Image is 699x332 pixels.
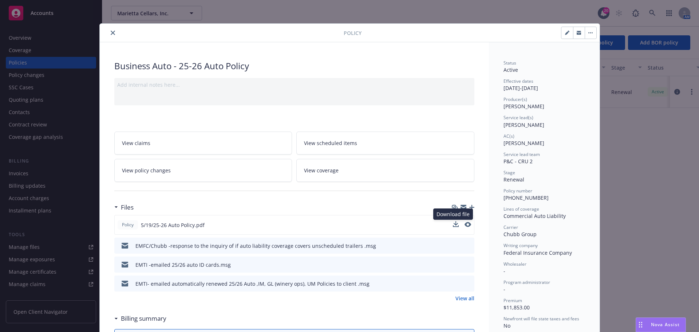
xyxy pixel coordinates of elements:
[503,297,522,304] span: Premium
[455,294,474,302] a: View all
[503,267,505,274] span: -
[304,167,339,174] span: View coverage
[636,318,645,332] div: Drag to move
[503,66,518,73] span: Active
[141,221,205,229] span: 5/19/25-26 Auto Policy.pdf
[503,316,579,322] span: Newfront will file state taxes and fees
[465,261,471,269] button: preview file
[121,222,135,228] span: Policy
[453,261,459,269] button: download file
[114,159,292,182] a: View policy changes
[503,60,516,66] span: Status
[465,242,471,250] button: preview file
[503,224,518,230] span: Carrier
[503,261,526,267] span: Wholesaler
[503,114,533,121] span: Service lead(s)
[465,280,471,288] button: preview file
[503,121,544,128] span: [PERSON_NAME]
[503,279,550,285] span: Program administrator
[465,222,471,227] button: preview file
[114,60,474,72] div: Business Auto - 25-26 Auto Policy
[114,132,292,155] a: View claims
[433,208,473,220] div: Download file
[108,28,117,37] button: close
[114,203,134,212] div: Files
[453,221,459,229] button: download file
[114,314,166,323] div: Billing summary
[296,159,474,182] a: View coverage
[453,280,459,288] button: download file
[503,322,510,329] span: No
[135,261,231,269] div: EMTI -emailed 25/26 auto ID cards.msg
[503,78,585,92] div: [DATE] - [DATE]
[344,29,362,37] span: Policy
[453,221,459,227] button: download file
[503,286,505,293] span: -
[121,314,166,323] h3: Billing summary
[135,280,370,288] div: EMTI- emailed automatically renewed 25/26 Auto ,IM, GL (winery ops), UM Policies to client .msg
[503,78,533,84] span: Effective dates
[503,304,530,311] span: $11,853.00
[503,158,533,165] span: P&C - CRU 2
[503,231,537,238] span: Chubb Group
[503,249,572,256] span: Federal Insurance Company
[651,321,680,328] span: Nova Assist
[122,167,171,174] span: View policy changes
[503,103,544,110] span: [PERSON_NAME]
[465,221,471,229] button: preview file
[135,242,376,250] div: EMFC/Chubb -response to the inquiry of if auto liability coverage covers unscheduled trailers .msg
[453,242,459,250] button: download file
[503,212,566,219] span: Commercial Auto Liability
[503,242,538,249] span: Writing company
[636,317,686,332] button: Nova Assist
[503,176,524,183] span: Renewal
[122,139,150,147] span: View claims
[117,81,471,89] div: Add internal notes here...
[503,96,527,102] span: Producer(s)
[503,188,532,194] span: Policy number
[121,203,134,212] h3: Files
[296,132,474,155] a: View scheduled items
[503,140,544,147] span: [PERSON_NAME]
[503,133,514,139] span: AC(s)
[503,194,549,201] span: [PHONE_NUMBER]
[503,151,540,157] span: Service lead team
[503,169,515,176] span: Stage
[304,139,357,147] span: View scheduled items
[503,206,539,212] span: Lines of coverage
